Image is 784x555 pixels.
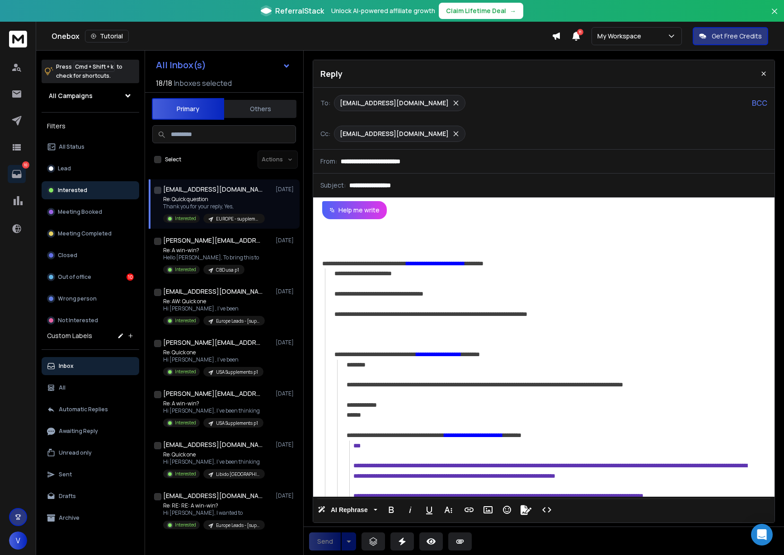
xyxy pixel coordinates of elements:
p: Reply [320,67,343,80]
h3: Custom Labels [47,331,92,340]
p: BCC [752,98,767,108]
p: Interested [175,419,196,426]
p: [DATE] [276,186,296,193]
h1: [EMAIL_ADDRESS][DOMAIN_NAME] [163,287,263,296]
p: Interested [58,187,87,194]
button: Sent [42,466,139,484]
p: Meeting Booked [58,208,102,216]
h1: [EMAIL_ADDRESS][DOMAIN_NAME] +1 [163,440,263,449]
p: Wrong person [58,295,97,302]
p: Out of office [58,273,91,281]
p: CBD usa p1 [216,267,239,273]
button: All Inbox(s) [149,56,298,74]
p: EUROPE - supplements ecommerce [216,216,259,222]
p: Unread only [59,449,92,456]
button: Insert Image (⌘P) [479,501,497,519]
p: Automatic Replies [59,406,108,413]
p: Lead [58,165,71,172]
button: All [42,379,139,397]
button: Help me write [322,201,387,219]
p: Re: Quick question [163,196,265,203]
p: Hi [PERSON_NAME], I’ve been thinking [163,458,265,466]
h1: [PERSON_NAME][EMAIL_ADDRESS][DOMAIN_NAME] [163,338,263,347]
button: Awaiting Reply [42,422,139,440]
button: V [9,531,27,550]
h1: [EMAIL_ADDRESS][DOMAIN_NAME] [163,185,263,194]
label: Select [165,156,181,163]
p: Sent [59,471,72,478]
h3: Filters [42,120,139,132]
button: Emoticons [498,501,516,519]
button: All Campaigns [42,87,139,105]
p: Re: Quick one [163,349,263,356]
button: Insert Link (⌘K) [460,501,478,519]
p: [DATE] [276,441,296,448]
button: Others [224,99,296,119]
span: → [510,6,516,15]
p: Interested [175,368,196,375]
p: [EMAIL_ADDRESS][DOMAIN_NAME] [340,99,449,108]
p: Not Interested [58,317,98,324]
p: Re: AW: Quick one [163,298,265,305]
p: Drafts [59,493,76,500]
p: [DATE] [276,492,296,499]
h1: [PERSON_NAME][EMAIL_ADDRESS][DOMAIN_NAME] [163,236,263,245]
p: USA Supplements p1 [216,369,258,376]
p: Re: RE: RE: A win-win? [163,502,265,509]
button: Lead [42,160,139,178]
p: Europe Leads - [supplements] p1 [216,318,259,325]
p: [DATE] [276,390,296,397]
button: All Status [42,138,139,156]
button: Meeting Completed [42,225,139,243]
p: Awaiting Reply [59,428,98,435]
span: 11 [577,29,583,35]
button: Italic (⌘I) [402,501,419,519]
p: Cc: [320,129,330,138]
p: Hi [PERSON_NAME] , I’ve been [163,305,265,312]
button: Tutorial [85,30,129,42]
span: Cmd + Shift + k [74,61,115,72]
p: [DATE] [276,288,296,295]
button: Archive [42,509,139,527]
p: My Workspace [597,32,645,41]
h1: [PERSON_NAME][EMAIL_ADDRESS][DOMAIN_NAME] [163,389,263,398]
button: Automatic Replies [42,400,139,419]
p: All Status [59,143,85,151]
button: Get Free Credits [693,27,768,45]
p: Subject: [320,181,346,190]
button: AI Rephrase [316,501,379,519]
p: USA Supplements p1 [216,420,258,427]
p: Interested [175,522,196,528]
span: 18 / 18 [156,78,172,89]
p: Europe Leads - [supplements] p1 [216,522,259,529]
p: Thank you for your reply, Yes, [163,203,265,210]
p: Interested [175,266,196,273]
p: [EMAIL_ADDRESS][DOMAIN_NAME] [340,129,449,138]
button: Closed [42,246,139,264]
button: Wrong person [42,290,139,308]
div: Open Intercom Messenger [751,524,773,546]
p: Re: A win-win? [163,247,259,254]
h1: [EMAIL_ADDRESS][DOMAIN_NAME] +2 [163,491,263,500]
span: ReferralStack [275,5,324,16]
p: Interested [175,215,196,222]
button: Out of office10 [42,268,139,286]
p: Meeting Completed [58,230,112,237]
p: Re: Quick one [163,451,265,458]
p: [DATE] [276,339,296,346]
button: Signature [517,501,535,519]
h3: Inboxes selected [174,78,232,89]
p: Archive [59,514,80,522]
p: To: [320,99,330,108]
p: Get Free Credits [712,32,762,41]
button: Primary [152,98,224,120]
button: Claim Lifetime Deal→ [439,3,523,19]
p: Re: A win-win? [163,400,263,407]
a: 10 [8,165,26,183]
p: Hi [PERSON_NAME], I wanted to [163,509,265,517]
button: Underline (⌘U) [421,501,438,519]
div: Onebox [52,30,552,42]
button: Inbox [42,357,139,375]
p: Interested [175,470,196,477]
